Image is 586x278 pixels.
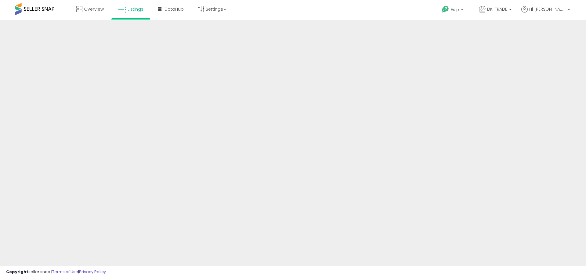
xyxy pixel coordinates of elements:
a: Hi [PERSON_NAME] [521,6,570,20]
span: Hi [PERSON_NAME] [529,6,566,12]
span: Help [451,7,459,12]
span: Overview [84,6,104,12]
a: Privacy Policy [79,269,106,275]
strong: Copyright [6,269,28,275]
span: DK-TRADE [487,6,507,12]
span: DataHub [165,6,184,12]
a: Help [437,1,469,20]
span: Listings [128,6,143,12]
i: Get Help [442,5,449,13]
a: Terms of Use [52,269,78,275]
div: seller snap | | [6,269,106,275]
